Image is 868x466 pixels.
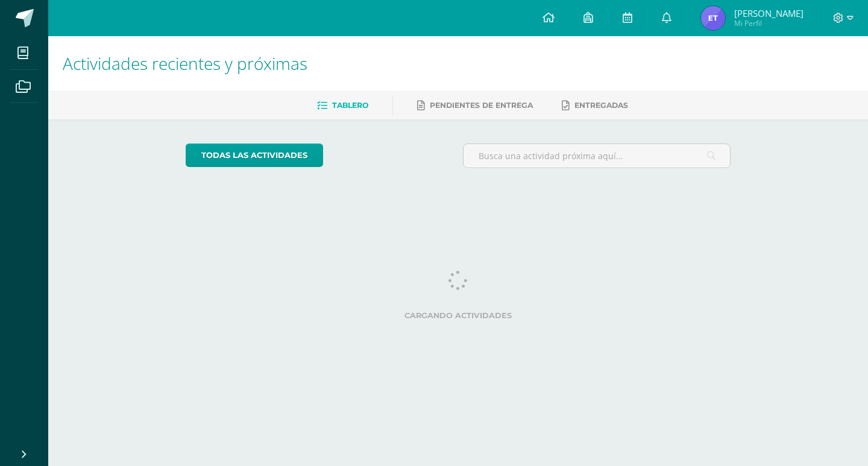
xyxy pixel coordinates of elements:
span: Mi Perfil [734,18,804,28]
img: 75f8a36880c4112926252b5361bf02b4.png [701,6,725,30]
span: Entregadas [574,101,628,110]
label: Cargando actividades [186,311,731,320]
a: todas las Actividades [186,143,323,167]
span: Pendientes de entrega [430,101,533,110]
input: Busca una actividad próxima aquí... [464,144,731,168]
span: Actividades recientes y próximas [63,52,307,75]
span: Tablero [332,101,368,110]
span: [PERSON_NAME] [734,7,804,19]
a: Tablero [317,96,368,115]
a: Entregadas [562,96,628,115]
a: Pendientes de entrega [417,96,533,115]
